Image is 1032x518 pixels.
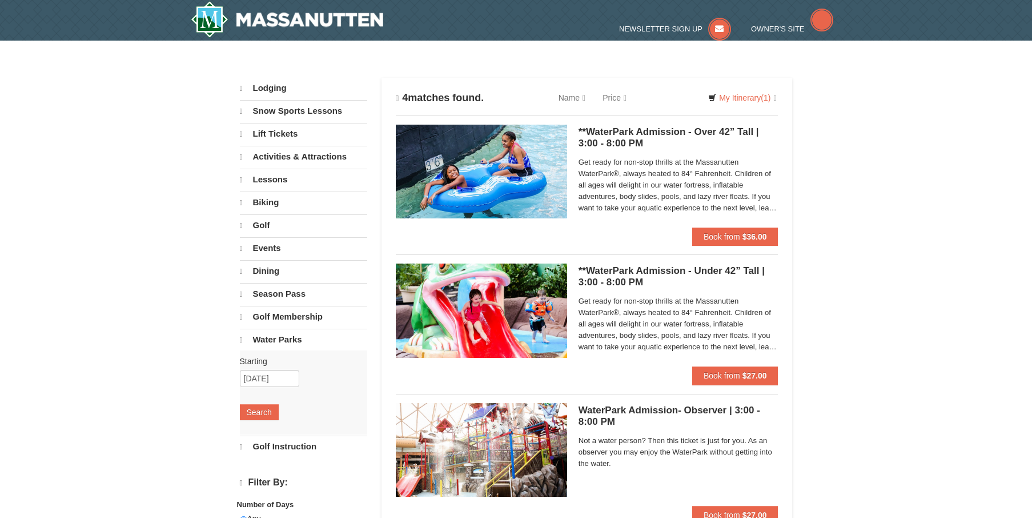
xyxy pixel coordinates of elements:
span: Owner's Site [751,25,805,33]
img: Massanutten Resort Logo [191,1,384,38]
label: Starting [240,356,359,367]
button: Book from $27.00 [692,366,778,385]
img: 6619917-1066-60f46fa6.jpg [396,403,567,497]
span: Newsletter Sign Up [619,25,702,33]
a: Golf Instruction [240,436,367,457]
span: Book from [704,232,740,241]
a: My Itinerary(1) [701,89,784,106]
a: Season Pass [240,283,367,305]
img: 6619917-1062-d161e022.jpg [396,264,567,357]
a: Price [594,86,635,109]
a: Golf [240,214,367,236]
a: Activities & Attractions [240,146,367,168]
a: Lessons [240,169,367,190]
a: Newsletter Sign Up [619,25,731,33]
img: 6619917-1058-293f39d8.jpg [396,125,567,218]
strong: $36.00 [742,232,767,241]
a: Lodging [240,78,367,99]
a: Owner's Site [751,25,833,33]
button: Search [240,404,279,420]
a: Events [240,237,367,259]
h5: **WaterPark Admission - Under 42” Tall | 3:00 - 8:00 PM [579,265,778,288]
a: Water Parks [240,329,367,350]
h4: Filter By: [240,477,367,488]
strong: $27.00 [742,371,767,380]
span: Get ready for non-stop thrills at the Massanutten WaterPark®, always heated to 84° Fahrenheit. Ch... [579,157,778,214]
span: (1) [761,93,770,102]
a: Dining [240,260,367,282]
span: Not a water person? Then this ticket is just for you. As an observer you may enjoy the WaterPark ... [579,435,778,469]
a: Golf Membership [240,306,367,328]
span: Book from [704,371,740,380]
a: Lift Tickets [240,123,367,145]
h5: **WaterPark Admission - Over 42” Tall | 3:00 - 8:00 PM [579,126,778,149]
a: Massanutten Resort [191,1,384,38]
a: Name [550,86,594,109]
span: Get ready for non-stop thrills at the Massanutten WaterPark®, always heated to 84° Fahrenheit. Ch... [579,296,778,353]
button: Book from $36.00 [692,228,778,246]
h5: WaterPark Admission- Observer | 3:00 - 8:00 PM [579,405,778,428]
strong: Price: (USD $) [240,498,290,507]
strong: Number of Days [237,500,294,509]
a: Biking [240,192,367,213]
a: Snow Sports Lessons [240,100,367,122]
